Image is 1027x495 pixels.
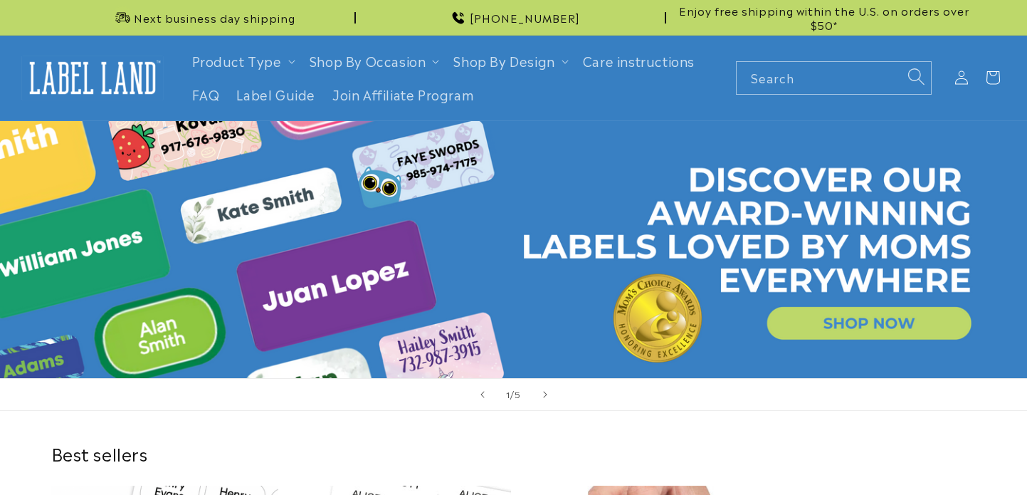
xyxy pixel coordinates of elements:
[445,44,574,78] summary: Shop By Design
[530,379,561,410] button: Next slide
[332,86,474,103] span: Join Affiliate Program
[134,11,295,25] span: Next business day shipping
[184,78,228,111] a: FAQ
[228,78,324,111] a: Label Guide
[301,44,446,78] summary: Shop By Occasion
[574,44,703,78] a: Care instructions
[192,86,220,103] span: FAQ
[184,44,301,78] summary: Product Type
[583,53,695,69] span: Care instructions
[236,86,315,103] span: Label Guide
[192,51,282,70] a: Product Type
[506,387,510,401] span: 1
[453,51,554,70] a: Shop By Design
[324,78,483,111] a: Join Affiliate Program
[672,4,976,31] span: Enjoy free shipping within the U.S. on orders over $50*
[515,387,521,401] span: 5
[470,11,580,25] span: [PHONE_NUMBER]
[310,53,426,69] span: Shop By Occasion
[16,51,169,105] a: Label Land
[467,379,498,410] button: Previous slide
[21,56,164,100] img: Label Land
[900,61,932,93] button: Search
[51,442,976,464] h2: Best sellers
[510,387,515,401] span: /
